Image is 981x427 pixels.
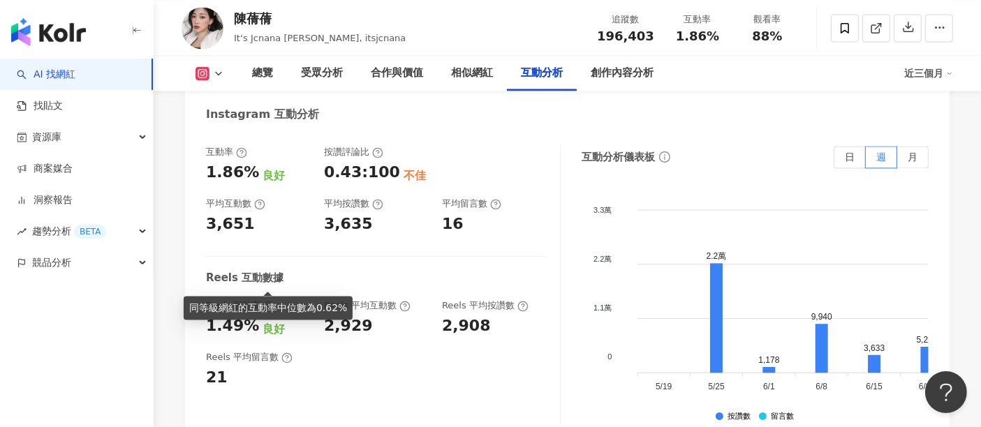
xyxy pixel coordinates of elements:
[597,29,654,43] span: 196,403
[763,382,775,392] tspan: 6/1
[234,33,406,43] span: It‘s Jcnana [PERSON_NAME], itsjcnana
[263,322,285,337] div: 良好
[671,13,724,27] div: 互動率
[17,227,27,237] span: rise
[371,65,423,82] div: 合作與價值
[316,302,347,313] span: 0.62%
[442,315,491,337] div: 2,908
[206,351,293,364] div: Reels 平均留言數
[206,146,247,158] div: 互動率
[919,382,936,392] tspan: 6/22
[184,296,353,320] div: 同等級網紅的互動率中位數為
[925,371,967,413] iframe: Help Scout Beacon - Open
[206,213,255,235] div: 3,651
[656,382,672,392] tspan: 5/19
[582,150,655,165] div: 互動分析儀表板
[845,151,855,163] span: 日
[442,213,464,235] div: 16
[752,29,782,43] span: 88%
[17,99,63,113] a: 找貼文
[32,121,61,153] span: 資源庫
[521,65,563,82] div: 互動分析
[32,247,71,278] span: 競品分析
[17,68,75,82] a: searchAI 找網紅
[324,315,373,337] div: 2,929
[728,412,751,421] div: 按讚數
[324,146,383,158] div: 按讚評論比
[442,197,501,210] div: 平均留言數
[206,271,283,285] div: Reels 互動數據
[206,162,259,183] div: 1.86%
[324,162,400,183] div: 0.43:100
[866,382,883,392] tspan: 6/15
[591,65,654,82] div: 創作內容分析
[206,367,228,389] div: 21
[74,225,106,239] div: BETA
[908,151,917,163] span: 月
[182,7,223,49] img: KOL Avatar
[593,206,612,214] tspan: 3.3萬
[324,299,411,312] div: Reels 平均互動數
[32,216,106,247] span: 趨勢分析
[17,162,73,176] a: 商案媒合
[301,65,343,82] div: 受眾分析
[816,382,827,392] tspan: 6/8
[324,213,373,235] div: 3,635
[593,304,612,312] tspan: 1.1萬
[451,65,493,82] div: 相似網紅
[593,255,612,263] tspan: 2.2萬
[876,151,886,163] span: 週
[741,13,794,27] div: 觀看率
[597,13,654,27] div: 追蹤數
[607,352,612,361] tspan: 0
[206,315,259,337] div: 1.49%
[11,18,86,46] img: logo
[206,197,265,210] div: 平均互動數
[904,62,953,84] div: 近三個月
[442,299,529,312] div: Reels 平均按讚數
[324,197,383,210] div: 平均按讚數
[263,168,285,183] div: 良好
[206,107,319,122] div: Instagram 互動分析
[252,65,273,82] div: 總覽
[771,412,794,421] div: 留言數
[708,382,725,392] tspan: 5/25
[234,10,406,27] div: 陳蒨蒨
[17,193,73,207] a: 洞察報告
[404,168,426,183] div: 不佳
[676,29,719,43] span: 1.86%
[657,149,672,165] span: info-circle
